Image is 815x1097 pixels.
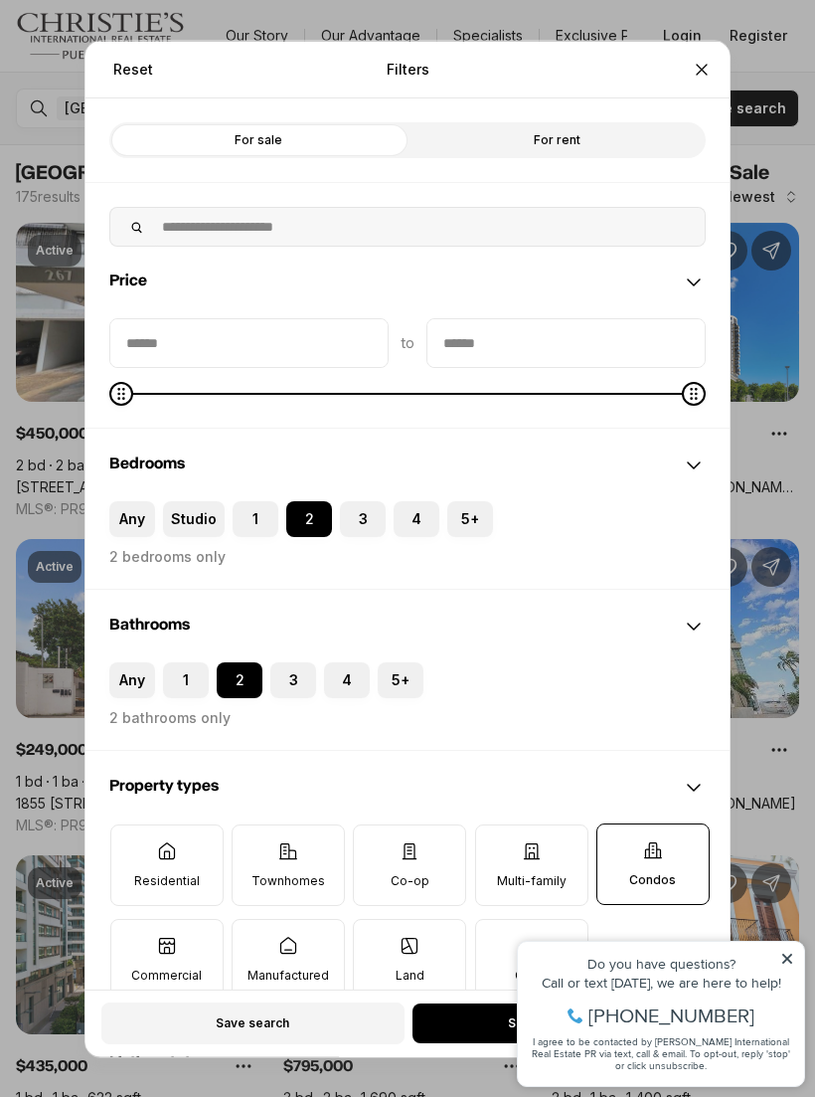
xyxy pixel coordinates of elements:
[101,1003,405,1044] button: Save search
[25,122,283,160] span: I agree to be contacted by [PERSON_NAME] International Real Estate PR via text, call & email. To ...
[407,121,706,157] label: For rent
[21,45,287,59] div: Do you have questions?
[113,61,153,77] span: Reset
[412,1004,714,1043] button: See 29 properties
[247,967,329,983] p: Manufactured
[85,661,730,749] div: Bathrooms
[682,381,706,405] span: Maximum
[340,500,386,536] label: 3
[85,751,730,823] div: Property types
[387,61,429,77] p: Filters
[85,317,730,427] div: Price
[21,64,287,78] div: Call or text [DATE], we are here to help!
[109,272,147,287] span: Price
[109,616,190,632] span: Bathrooms
[217,661,262,697] label: 2
[85,429,730,500] div: Bedrooms
[391,872,429,888] p: Co-op
[163,661,209,697] label: 1
[216,1015,289,1031] span: Save search
[109,381,133,405] span: Minimum
[251,872,325,888] p: Townhomes
[324,661,370,697] label: 4
[515,967,548,983] p: Other
[629,871,676,887] p: Condos
[109,548,226,564] label: 2 bedrooms only
[131,967,202,983] p: Commercial
[378,661,423,697] label: 5+
[401,334,414,350] span: to
[109,455,185,470] span: Bedrooms
[109,777,219,793] span: Property types
[109,709,231,725] label: 2 bathrooms only
[497,872,567,888] p: Multi-family
[109,661,155,697] label: Any
[134,872,200,888] p: Residential
[109,500,155,536] label: Any
[101,49,165,89] button: Reset
[85,246,730,317] div: Price
[110,318,388,366] input: priceMin
[81,93,247,113] span: [PHONE_NUMBER]
[682,49,722,89] button: Close
[85,500,730,588] div: Bedrooms
[109,121,407,157] label: For sale
[396,967,424,983] p: Land
[270,661,316,697] label: 3
[163,500,225,536] label: Studio
[394,500,439,536] label: 4
[427,318,705,366] input: priceMax
[233,500,278,536] label: 1
[508,1015,617,1031] span: See 29 properties
[85,823,730,1023] div: Property types
[286,500,332,536] label: 2
[447,500,493,536] label: 5+
[85,590,730,661] div: Bathrooms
